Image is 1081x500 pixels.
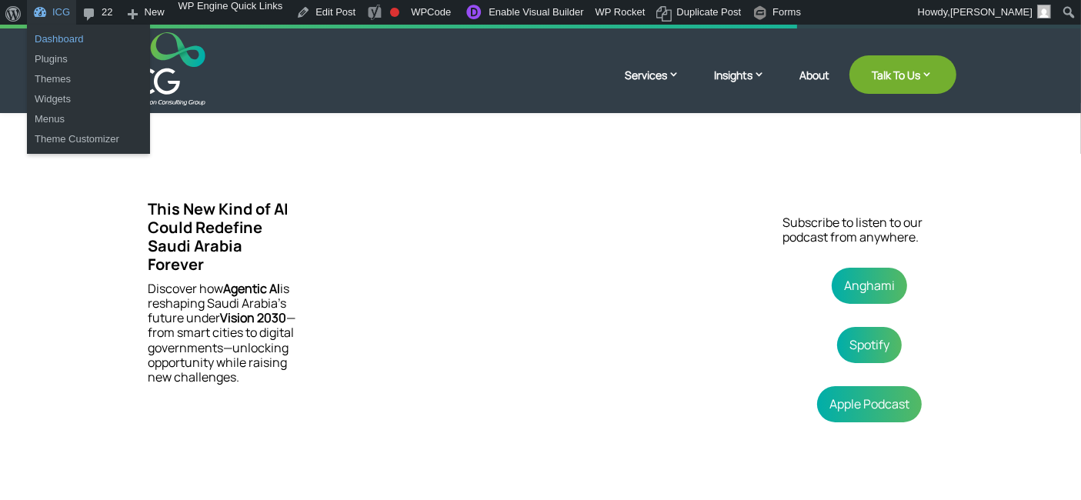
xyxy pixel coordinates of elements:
a: Theme Customizer [27,129,150,149]
strong: Vision 2030 [221,309,287,326]
a: Dashboard [27,29,150,49]
h3: This New Kind of AI Could Redefine Saudi Arabia Forever [148,200,299,282]
img: ICG [128,32,205,105]
div: Focus keyphrase not set [390,8,399,17]
strong: Agentic AI [224,280,281,297]
a: Menus [27,109,150,129]
a: Anghami [832,268,907,304]
a: Talk To Us [849,55,956,94]
span: New [145,6,165,31]
a: Insights [715,67,781,105]
a: Widgets [27,89,150,109]
a: Apple Podcast [817,386,922,422]
a: Spotify [837,327,902,363]
a: Themes [27,69,150,89]
span: Duplicate Post [676,6,741,31]
iframe: This New Kind of AI Could Redefine Saudi Arabia Forever [344,200,736,421]
span: 22 [102,6,112,31]
a: Plugins [27,49,150,69]
p: Subscribe to listen to our podcast from anywhere. [782,215,948,245]
a: Services [626,67,696,105]
a: About [800,69,830,105]
iframe: Chat Widget [826,334,1081,500]
ul: ICG [27,65,150,154]
p: Discover how is reshaping Saudi Arabia’s future under —from smart cities to digital governments—u... [148,282,299,385]
span: [PERSON_NAME] [950,6,1033,18]
span: Forms [772,6,801,31]
ul: ICG [27,25,150,74]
